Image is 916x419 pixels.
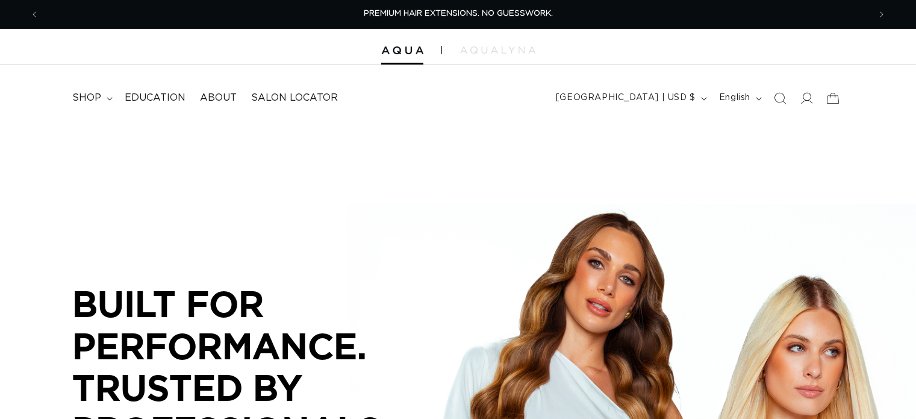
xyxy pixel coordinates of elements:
img: aqualyna.com [460,46,535,54]
img: Aqua Hair Extensions [381,46,423,55]
span: Salon Locator [251,92,338,104]
a: Salon Locator [244,84,345,112]
span: [GEOGRAPHIC_DATA] | USD $ [556,92,696,104]
a: About [193,84,244,112]
button: Previous announcement [21,3,48,26]
button: [GEOGRAPHIC_DATA] | USD $ [549,87,712,110]
summary: shop [65,84,117,112]
button: Next announcement [868,3,895,26]
span: PREMIUM HAIR EXTENSIONS. NO GUESSWORK. [364,10,553,17]
span: English [719,92,750,104]
a: Education [117,84,193,112]
summary: Search [767,85,793,112]
span: Education [125,92,185,104]
button: English [712,87,767,110]
span: shop [72,92,101,104]
span: About [200,92,237,104]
